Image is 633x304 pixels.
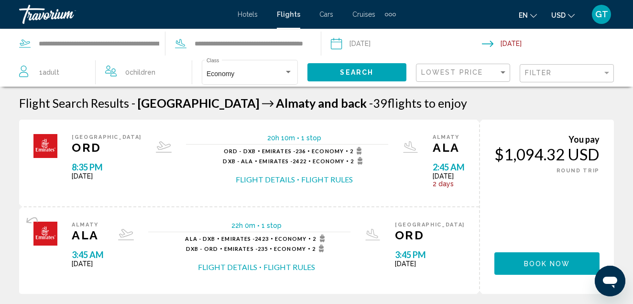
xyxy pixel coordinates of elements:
[223,158,253,164] span: DXB - ALA
[19,5,228,24] a: Travorium
[10,58,192,87] button: Travelers: 1 adult, 0 children
[433,134,465,140] span: Almaty
[307,63,407,81] button: Search
[39,66,59,79] span: 1
[395,228,465,242] span: ORD
[350,157,365,165] span: 2
[350,147,365,155] span: 2
[238,11,258,18] a: Hotels
[395,249,465,260] span: 3:45 PM
[313,235,327,242] span: 2
[138,96,260,110] span: [GEOGRAPHIC_DATA]
[331,29,482,58] button: Depart date: Sep 15, 2025
[318,96,367,110] span: and back
[519,8,537,22] button: Change language
[433,162,465,172] span: 2:45 AM
[421,68,483,76] span: Lowest Price
[131,96,135,110] span: -
[520,64,614,83] button: Filter
[387,96,467,110] span: flights to enjoy
[224,246,258,252] span: Emirates -
[494,145,600,164] div: $1,094.32 USD
[395,222,465,228] span: [GEOGRAPHIC_DATA]
[519,11,528,19] span: en
[369,96,387,110] span: 39
[267,134,295,142] span: 20h 10m
[185,236,215,242] span: ALA - DXB
[207,70,234,78] span: Economy
[589,4,614,24] button: User Menu
[525,69,552,77] span: Filter
[319,11,333,18] a: Cars
[72,140,142,155] span: ORD
[433,172,465,180] span: [DATE]
[301,174,353,185] button: Flight Rules
[551,11,566,19] span: USD
[259,158,293,164] span: Emirates -
[494,252,600,275] button: Book now
[276,96,316,110] span: Almaty
[494,257,600,268] a: Book now
[72,260,104,268] span: [DATE]
[395,260,465,268] span: [DATE]
[72,134,142,140] span: [GEOGRAPHIC_DATA]
[313,158,345,164] span: Economy
[482,29,633,58] button: Return date: Sep 30, 2025
[274,246,306,252] span: Economy
[43,68,59,76] span: Adult
[494,134,600,145] div: You pay
[433,140,465,155] span: ALA
[262,148,295,154] span: Emirates -
[186,246,218,252] span: DXB - ORD
[595,266,625,296] iframe: Button to launch messaging window
[221,236,255,242] span: Emirates -
[551,8,575,22] button: Change currency
[312,148,344,154] span: Economy
[277,11,300,18] a: Flights
[72,222,104,228] span: Almaty
[72,249,104,260] span: 3:45 AM
[301,134,321,142] span: 1 stop
[595,10,608,19] span: GT
[524,260,570,268] span: Book now
[198,262,257,272] button: Flight Details
[130,68,155,76] span: Children
[125,66,155,79] span: 0
[340,69,373,77] span: Search
[72,172,142,180] span: [DATE]
[385,7,396,22] button: Extra navigation items
[236,174,295,185] button: Flight Details
[72,162,142,172] span: 8:35 PM
[231,222,255,229] span: 22h 0m
[72,228,104,242] span: ALA
[262,148,306,154] span: 236
[262,222,282,229] span: 1 stop
[263,262,315,272] button: Flight Rules
[275,236,307,242] span: Economy
[221,236,268,242] span: 2423
[369,96,373,110] span: -
[421,69,507,77] mat-select: Sort by
[352,11,375,18] a: Cruises
[224,246,268,252] span: 235
[224,148,256,154] span: ORD - DXB
[19,96,129,110] h1: Flight Search Results
[312,245,327,252] span: 2
[557,168,600,174] span: ROUND TRIP
[259,158,306,164] span: 2422
[433,180,465,188] span: 2 days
